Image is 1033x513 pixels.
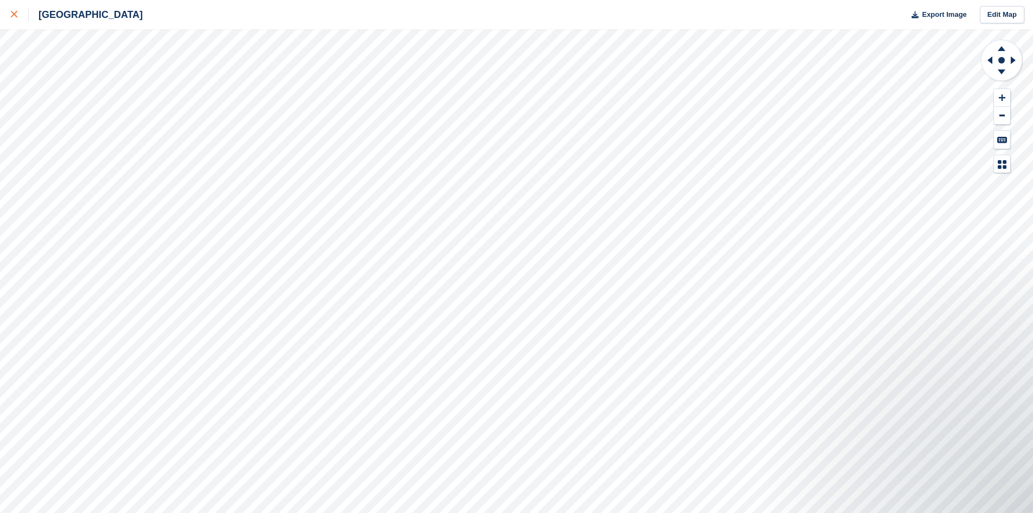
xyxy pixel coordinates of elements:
button: Zoom In [994,89,1010,107]
button: Map Legend [994,155,1010,173]
button: Keyboard Shortcuts [994,131,1010,149]
span: Export Image [922,9,966,20]
button: Zoom Out [994,107,1010,125]
div: [GEOGRAPHIC_DATA] [29,8,143,21]
button: Export Image [905,6,967,24]
a: Edit Map [980,6,1024,24]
